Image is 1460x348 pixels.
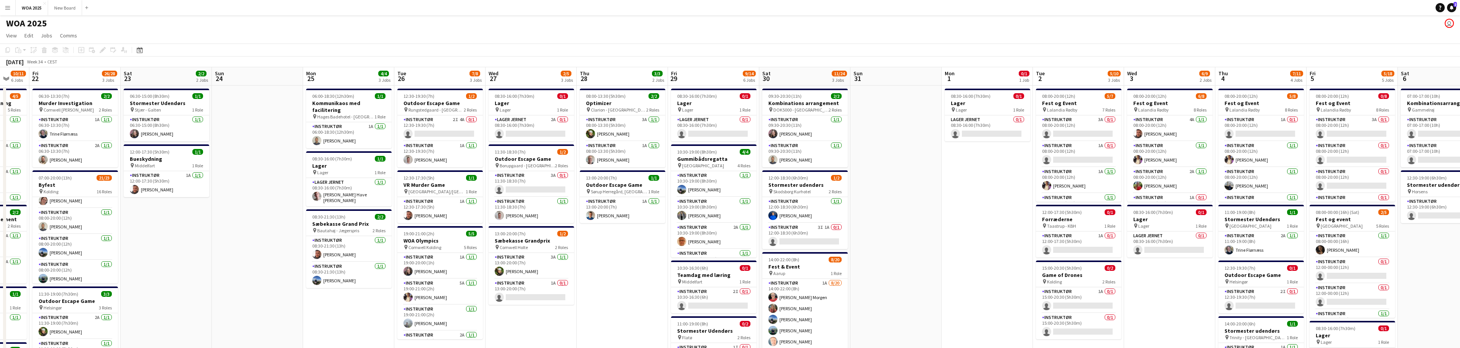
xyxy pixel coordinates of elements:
[1218,141,1304,167] app-card-role: Instruktør1/108:00-20:00 (12h)[PERSON_NAME]
[1407,93,1440,99] span: 07:00-17:00 (10h)
[60,32,77,39] span: Comms
[1105,209,1115,215] span: 0/1
[682,163,724,168] span: [GEOGRAPHIC_DATA]
[397,89,483,167] app-job-card: 12:30-19:30 (7h)1/2Outdoor Escape Game Rungstedgaard - [GEOGRAPHIC_DATA]2 RolesInstruktør2I4A0/11...
[1218,89,1304,202] app-job-card: 08:00-20:00 (12h)5/8Fest og Event Lalandia Rødby8 RolesInstruktør1A0/108:00-20:00 (12h) Instruktø...
[1036,216,1121,223] h3: Forræderne
[1036,205,1121,257] div: 12:00-17:30 (5h30m)0/1Forræderne Taastrup - KBH1 RoleInstruktør1A0/112:00-17:30 (5h30m)
[489,115,574,141] app-card-role: Lager Jernet2A0/108:30-16:00 (7h30m)
[489,100,574,107] h3: Lager
[591,189,648,194] span: Sørup Herregård, [GEOGRAPHIC_DATA]
[1229,107,1260,113] span: Lalandia Rødby
[1310,100,1395,107] h3: Fest og Event
[1224,93,1258,99] span: 08:00-20:00 (12h)
[829,189,842,194] span: 2 Roles
[586,93,626,99] span: 08:00-13:30 (5h30m)
[1036,231,1121,257] app-card-role: Instruktør1A0/112:00-17:30 (5h30m)
[1133,93,1166,99] span: 08:00-20:00 (12h)
[1105,265,1115,271] span: 0/2
[951,93,991,99] span: 08:30-16:00 (7h30m)
[1229,223,1271,229] span: [GEOGRAPHIC_DATA]
[762,263,848,270] h3: Fest & Event
[306,122,392,148] app-card-role: Instruktør1A1/106:00-18:30 (12h30m)[PERSON_NAME]
[1036,115,1121,141] app-card-role: Instruktør3A0/108:00-20:00 (12h)
[1218,272,1304,278] h3: Outdoor Escape Game
[1042,265,1082,271] span: 15:00-20:30 (5h30m)
[397,170,483,223] app-job-card: 12:30-17:30 (5h)1/1VR Murder Game [GEOGRAPHIC_DATA]/[GEOGRAPHIC_DATA]1 RoleInstruktør1A1/112:30-1...
[1195,223,1207,229] span: 1 Role
[373,228,386,233] span: 2 Roles
[1407,175,1447,181] span: 12:30-19:00 (6h30m)
[580,89,665,167] app-job-card: 08:00-13:30 (5h30m)2/2Optimizer Clarion - [GEOGRAPHIC_DATA]2 RolesInstruktør3A1/108:00-13:30 (5h3...
[762,223,848,249] app-card-role: Instruktør3I1A0/112:00-18:30 (6h30m)
[97,189,112,194] span: 16 Roles
[403,93,434,99] span: 12:30-19:30 (7h)
[737,163,750,168] span: 4 Roles
[768,257,799,262] span: 14:00-22:00 (8h)
[130,93,169,99] span: 06:30-15:00 (8h30m)
[740,93,750,99] span: 0/1
[1218,100,1304,107] h3: Fest og Event
[306,151,392,206] app-job-card: 08:30-16:00 (7h30m)1/1Lager Lager1 RoleLager Jernet1/108:30-16:00 (7h30m)[PERSON_NAME] Have [PERS...
[1287,265,1298,271] span: 0/1
[124,144,209,197] app-job-card: 12:00-17:30 (5h30m)1/1Bueskydning Middelfart1 RoleInstruktør1A1/112:00-17:30 (5h30m)[PERSON_NAME]
[466,93,477,99] span: 1/2
[671,272,757,278] h3: Teamdag med læring
[306,100,392,113] h3: Kommunikaos med facilitering
[124,155,209,162] h3: Bueskydning
[768,93,802,99] span: 09:30-20:30 (11h)
[495,149,526,155] span: 11:30-18:30 (7h)
[489,197,574,223] app-card-role: Instruktør1/111:30-18:30 (7h)[PERSON_NAME]
[10,209,21,215] span: 2/2
[1310,141,1395,167] app-card-role: Instruktør0/108:00-20:00 (12h)
[1036,167,1121,193] app-card-role: Instruktør1A1/108:00-20:00 (12h)[PERSON_NAME]
[671,100,757,107] h3: Lager
[397,141,483,167] app-card-role: Instruktør1A1/112:30-19:30 (7h)[PERSON_NAME]
[580,170,665,223] app-job-card: 13:00-20:00 (7h)1/1Outdoor Escape Game Sørup Herregård, [GEOGRAPHIC_DATA]1 RoleInstruktør1A1/113:...
[1310,89,1395,202] app-job-card: 08:00-20:00 (12h)0/8Fest og Event Lalandia Rødby8 RolesInstruktør3A0/108:00-20:00 (12h) Instruktø...
[489,89,574,141] app-job-card: 08:30-16:00 (7h30m)0/1Lager Lager1 RoleLager Jernet2A0/108:30-16:00 (7h30m)
[1036,261,1121,339] app-job-card: 15:00-20:30 (5h30m)0/2Game of Drones Kolding2 RolesInstruktør1A0/115:00-20:30 (5h30m) Instruktør0...
[1138,223,1149,229] span: Lager
[945,89,1030,141] app-job-card: 08:30-16:00 (7h30m)0/1Lager Lager1 RoleLager Jernet0/108:30-16:00 (7h30m)
[773,270,785,276] span: Aarup
[306,236,392,262] app-card-role: Instruktør1/108:30-21:30 (13h)[PERSON_NAME]
[397,100,483,107] h3: Outdoor Escape Game
[1013,107,1024,113] span: 1 Role
[3,31,20,40] a: View
[32,170,118,283] div: 07:00-20:00 (13h)21/23Byfest Kolding16 Roles[PERSON_NAME]Instruktør1/108:00-20:00 (12h)[PERSON_NA...
[375,156,386,162] span: 1/1
[375,214,386,220] span: 2/2
[306,220,392,227] h3: Sæbekasse Grand Prix
[671,261,757,313] div: 10:30-16:30 (6h)0/1Teamdag med læring Middelfart1 RoleInstruktør2I0/110:30-16:30 (6h)
[489,237,574,244] h3: Sæbekasse Grandprix
[397,253,483,279] app-card-role: Instruktør1A1/119:00-20:00 (1h)[PERSON_NAME]
[306,89,392,148] app-job-card: 06:00-18:30 (12h30m)1/1Kommunikaos med facilitering Hages Badehotel - [GEOGRAPHIC_DATA]1 RoleInst...
[1310,205,1395,318] app-job-card: 08:00-00:00 (16h) (Sat)2/5Fest og event [GEOGRAPHIC_DATA]5 RolesInstruktør1/108:00-00:00 (16h)[PE...
[464,107,477,113] span: 2 Roles
[489,226,574,305] app-job-card: 13:00-20:00 (7h)1/2Sæbekasse Grandprix Comwell Holte2 RolesInstruktør3A1/113:00-20:00 (7h)[PERSON...
[32,234,118,260] app-card-role: Instruktør1/108:00-20:00 (12h)[PERSON_NAME]
[671,144,757,257] app-job-card: 10:30-19:00 (8h30m)4/4Gummibådsregatta [GEOGRAPHIC_DATA]4 RolesInstruktør1/110:30-19:00 (8h30m)[P...
[762,89,848,167] app-job-card: 09:30-20:30 (11h)2/2Kombinations arrangement DOK5000 - [GEOGRAPHIC_DATA]2 RolesInstruktør1/109:30...
[1378,209,1389,215] span: 2/5
[1138,107,1169,113] span: Lalandia Rødby
[192,107,203,113] span: 1 Role
[403,231,434,236] span: 19:00-21:00 (2h)
[375,93,386,99] span: 1/1
[1127,205,1213,257] div: 08:30-16:00 (7h30m)0/1Lager Lager1 RoleLager Jernet0/108:30-16:00 (7h30m)
[762,170,848,249] app-job-card: 12:00-18:30 (6h30m)1/2Stormester udendørs Skodsborg Kurhotel2 RolesInstruktør1/112:00-18:30 (6h30...
[762,197,848,223] app-card-role: Instruktør1/112:00-18:30 (6h30m)[PERSON_NAME]
[945,115,1030,141] app-card-role: Lager Jernet0/108:30-16:00 (7h30m)
[1287,93,1298,99] span: 5/8
[646,107,659,113] span: 2 Roles
[1013,93,1024,99] span: 0/1
[740,265,750,271] span: 0/1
